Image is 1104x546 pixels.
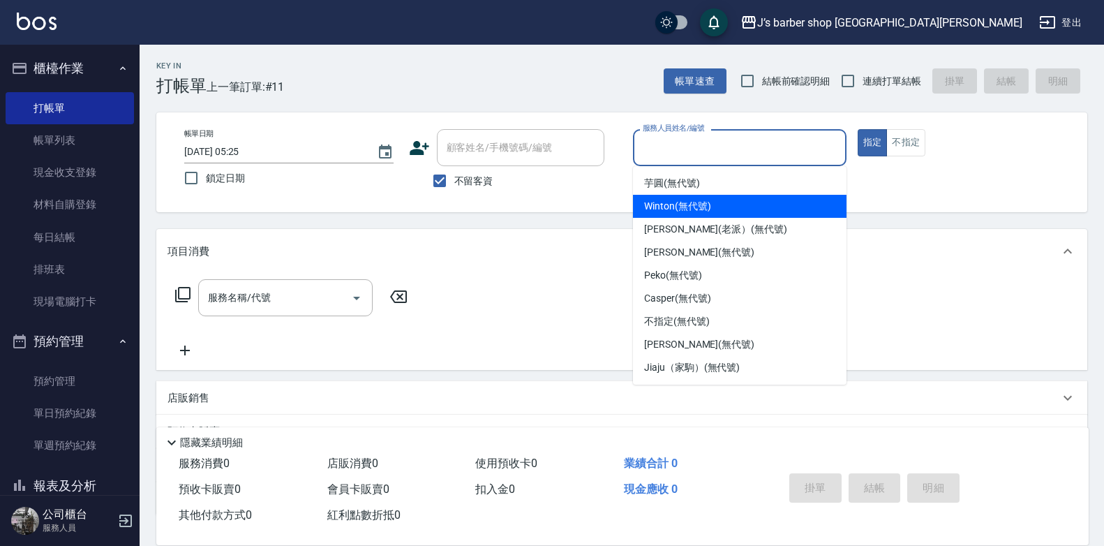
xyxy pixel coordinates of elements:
a: 排班表 [6,253,134,286]
div: 項目消費 [156,229,1087,274]
span: 店販消費 0 [327,457,378,470]
button: Open [345,287,368,309]
a: 現金收支登錄 [6,156,134,189]
a: 單週預約紀錄 [6,429,134,462]
span: 連續打單結帳 [863,74,921,89]
a: 現場電腦打卡 [6,286,134,318]
button: Choose date, selected date is 2025-10-08 [368,135,402,169]
button: J’s barber shop [GEOGRAPHIC_DATA][PERSON_NAME] [735,8,1028,37]
span: [PERSON_NAME] (無代號) [644,337,754,352]
h2: Key In [156,61,207,71]
a: 每日結帳 [6,221,134,253]
button: 登出 [1034,10,1087,36]
a: 單日預約紀錄 [6,397,134,429]
span: 不指定 (無代號) [644,314,710,329]
span: Edison (無代號) [644,383,709,398]
span: Peko (無代號) [644,268,702,283]
button: 預約管理 [6,323,134,360]
span: 預收卡販賣 0 [179,482,241,496]
img: Person [11,507,39,535]
span: 上一筆訂單:#11 [207,78,285,96]
a: 預約管理 [6,365,134,397]
label: 帳單日期 [184,128,214,139]
a: 打帳單 [6,92,134,124]
button: save [700,8,728,36]
input: YYYY/MM/DD hh:mm [184,140,363,163]
span: 使用預收卡 0 [475,457,537,470]
span: 芋圓 (無代號) [644,176,700,191]
span: [PERSON_NAME](老派） (無代號) [644,222,787,237]
span: 業績合計 0 [624,457,678,470]
span: 服務消費 0 [179,457,230,470]
span: [PERSON_NAME] (無代號) [644,245,754,260]
span: 不留客資 [454,174,493,189]
span: Casper (無代號) [644,291,710,306]
h3: 打帳單 [156,76,207,96]
img: Logo [17,13,57,30]
span: 其他付款方式 0 [179,508,252,522]
button: 報表及分析 [6,468,134,504]
label: 服務人員姓名/編號 [643,123,704,133]
p: 店販銷售 [167,391,209,406]
span: 扣入金 0 [475,482,515,496]
p: 預收卡販賣 [167,425,220,439]
p: 隱藏業績明細 [180,436,243,450]
div: 店販銷售 [156,381,1087,415]
a: 材料自購登錄 [6,189,134,221]
button: 不指定 [886,129,925,156]
div: J’s barber shop [GEOGRAPHIC_DATA][PERSON_NAME] [757,14,1022,31]
div: 預收卡販賣 [156,415,1087,448]
span: 會員卡販賣 0 [327,482,389,496]
button: 帳單速查 [664,68,726,94]
span: 紅利點數折抵 0 [327,508,401,522]
span: 鎖定日期 [206,171,245,186]
a: 帳單列表 [6,124,134,156]
span: 現金應收 0 [624,482,678,496]
span: Jiaju（家駒） (無代號) [644,360,740,375]
button: 櫃檯作業 [6,50,134,87]
span: 結帳前確認明細 [762,74,830,89]
h5: 公司櫃台 [43,508,114,522]
p: 項目消費 [167,244,209,259]
span: Winton (無代號) [644,199,710,214]
button: 指定 [858,129,888,156]
p: 服務人員 [43,522,114,534]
